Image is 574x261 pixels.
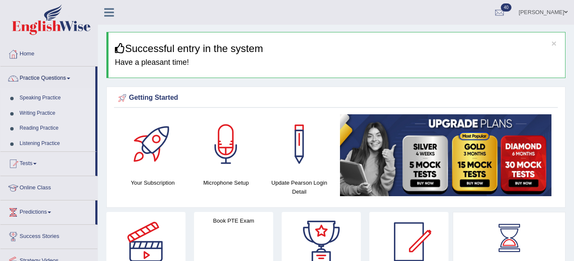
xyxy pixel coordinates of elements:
a: Predictions [0,200,95,222]
a: Success Stories [0,225,97,246]
h4: Microphone Setup [194,178,258,187]
a: Practice Questions [0,67,95,88]
a: Writing Practice [16,106,95,121]
img: small5.jpg [340,114,551,196]
h4: Book PTE Exam [194,216,273,225]
a: Reading Practice [16,121,95,136]
h4: Update Pearson Login Detail [267,178,331,196]
h4: Your Subscription [120,178,185,187]
a: Listening Practice [16,136,95,151]
button: × [551,39,557,48]
a: Home [0,42,97,64]
h4: Have a pleasant time! [115,58,559,67]
a: Speaking Practice [16,90,95,106]
span: 40 [501,3,511,12]
a: Tests [0,152,95,173]
h3: Successful entry in the system [115,43,559,54]
a: Online Class [0,176,97,197]
div: Getting Started [116,92,556,104]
